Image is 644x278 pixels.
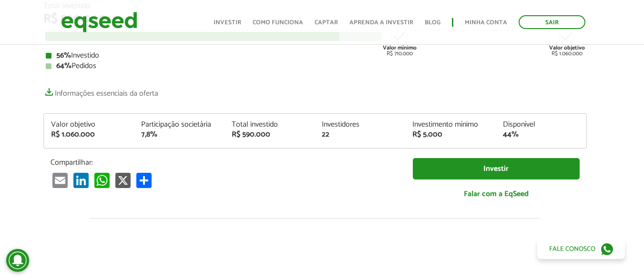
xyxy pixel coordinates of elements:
[383,43,417,52] strong: Valor mínimo
[72,172,91,188] a: LinkedIn
[322,131,398,139] div: 22
[232,131,308,139] div: R$ 590.000
[537,239,625,259] a: Fale conosco
[61,10,137,35] img: EqSeed
[315,20,338,26] a: Captar
[51,172,70,188] a: Email
[549,26,585,57] div: R$ 1.060.000
[46,52,584,60] div: Investido
[412,131,489,139] div: R$ 5.000
[51,121,127,129] div: Valor objetivo
[425,20,440,26] a: Blog
[412,121,489,129] div: Investimento mínimo
[214,20,241,26] a: Investir
[519,15,585,29] a: Sair
[51,158,399,167] p: Compartilhar:
[232,121,308,129] div: Total investido
[134,172,153,188] a: Compartilhar
[413,158,580,179] a: Investir
[413,184,580,204] a: Falar com a EqSeed
[51,131,127,139] div: R$ 1.060.000
[503,131,579,139] div: 44%
[113,172,133,188] a: X
[56,60,72,72] strong: 64%
[349,20,413,26] a: Aprenda a investir
[46,62,584,70] div: Pedidos
[465,20,507,26] a: Minha conta
[92,172,112,188] a: WhatsApp
[382,26,418,57] div: R$ 710.000
[253,20,303,26] a: Como funciona
[56,49,71,62] strong: 56%
[141,121,217,129] div: Participação societária
[141,131,217,139] div: 7,8%
[503,121,579,129] div: Disponível
[549,43,585,52] strong: Valor objetivo
[322,121,398,129] div: Investidores
[43,84,158,98] a: Informações essenciais da oferta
